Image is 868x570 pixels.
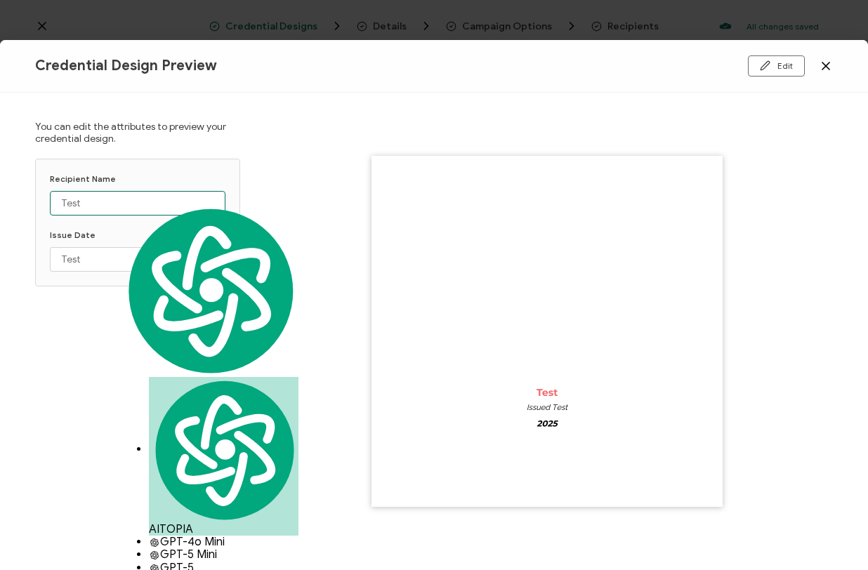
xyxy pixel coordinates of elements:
[35,121,240,145] p: You can edit the attributes to preview your credential design.
[371,156,723,507] img: certificate preview
[50,247,225,272] input: [attribute.tag]
[149,536,298,548] div: GPT-4o Mini
[50,191,225,216] input: [attribute.tag]
[50,173,225,184] p: Recipient Name
[121,204,298,377] img: logo.svg
[149,537,160,548] img: gpt-black.svg
[748,55,805,77] button: Edit
[627,411,868,570] iframe: Chat Widget
[149,377,298,522] img: logo.svg
[35,57,217,74] span: Credential Design Preview
[149,550,160,561] img: gpt-black.svg
[149,377,298,536] div: AITOPIA
[50,230,225,240] p: Issue Date
[149,548,298,561] div: GPT-5 Mini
